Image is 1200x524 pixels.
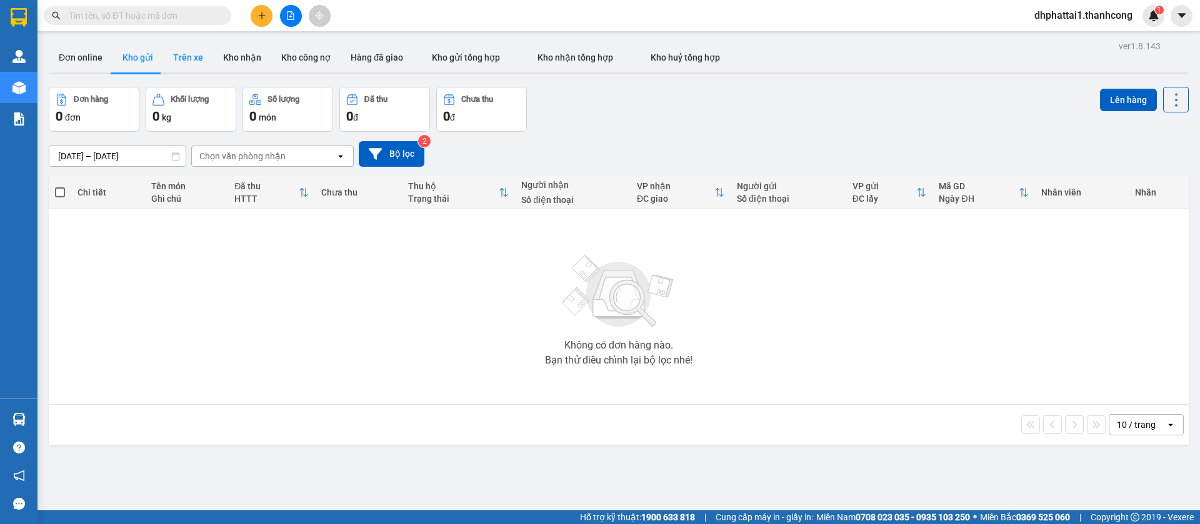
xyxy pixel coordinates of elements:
div: Tên món [151,181,222,191]
button: Số lượng0món [242,87,333,132]
div: Đơn hàng [74,95,108,104]
span: đơn [65,112,81,122]
span: 1 [1157,6,1161,14]
span: kg [162,112,171,122]
span: 0 [346,109,353,124]
button: Kho gửi [112,42,163,72]
div: HTTT [234,194,299,204]
span: Kho gửi tổng hợp [432,52,500,62]
div: VP gửi [852,181,917,191]
th: Toggle SortBy [932,176,1035,209]
div: Số điện thoại [737,194,840,204]
span: Kho huỷ tổng hợp [651,52,720,62]
button: Kho nhận [213,42,271,72]
div: Bạn thử điều chỉnh lại bộ lọc nhé! [545,355,692,365]
div: ĐC giao [637,194,714,204]
div: Không có đơn hàng nào. [564,340,673,350]
span: Hỗ trợ kỹ thuật: [580,510,695,524]
div: Ghi chú [151,194,222,204]
img: icon-new-feature [1148,10,1159,21]
button: Chưa thu0đ [436,87,527,132]
th: Toggle SortBy [402,176,515,209]
div: Số điện thoại [521,195,624,205]
button: Kho công nợ [271,42,341,72]
button: file-add [280,5,302,27]
input: Select a date range. [49,146,186,166]
span: plus [257,11,266,20]
span: file-add [286,11,295,20]
span: Miền Nam [816,510,970,524]
span: món [259,112,276,122]
div: Nhân viên [1041,187,1122,197]
span: ⚪️ [973,515,977,520]
div: Nhãn [1135,187,1182,197]
span: 0 [443,109,450,124]
span: đ [450,112,455,122]
button: Khối lượng0kg [146,87,236,132]
span: | [704,510,706,524]
div: Ngày ĐH [939,194,1019,204]
span: 0 [152,109,159,124]
strong: 0369 525 060 [1016,512,1070,522]
div: Thu hộ [408,181,499,191]
span: Cung cấp máy in - giấy in: [716,510,813,524]
div: Đã thu [234,181,299,191]
div: Chưa thu [321,187,396,197]
button: Bộ lọc [359,141,424,167]
span: 0 [56,109,62,124]
div: Người nhận [521,180,624,190]
img: warehouse-icon [12,413,26,426]
span: Kho nhận tổng hợp [537,52,613,62]
span: search [52,11,61,20]
th: Toggle SortBy [846,176,933,209]
div: Số lượng [267,95,299,104]
button: Trên xe [163,42,213,72]
th: Toggle SortBy [228,176,315,209]
span: message [13,498,25,510]
span: notification [13,470,25,482]
img: solution-icon [12,112,26,126]
span: | [1079,510,1081,524]
sup: 2 [418,135,431,147]
img: warehouse-icon [12,50,26,63]
sup: 1 [1155,6,1164,14]
button: aim [309,5,331,27]
div: Mã GD [939,181,1019,191]
button: Hàng đã giao [341,42,413,72]
button: Đơn online [49,42,112,72]
img: svg+xml;base64,PHN2ZyBjbGFzcz0ibGlzdC1wbHVnX19zdmciIHhtbG5zPSJodHRwOi8vd3d3LnczLm9yZy8yMDAwL3N2Zy... [556,248,681,335]
div: Chi tiết [77,187,138,197]
button: plus [251,5,272,27]
div: 10 / trang [1117,418,1156,431]
div: Trạng thái [408,194,499,204]
div: Chưa thu [461,95,493,104]
svg: open [1166,420,1176,430]
button: caret-down [1171,5,1192,27]
span: đ [353,112,358,122]
span: question-circle [13,442,25,453]
img: warehouse-icon [12,81,26,94]
span: Miền Bắc [980,510,1070,524]
div: Đã thu [364,95,387,104]
button: Đơn hàng0đơn [49,87,139,132]
button: Lên hàng [1100,89,1157,111]
svg: open [336,151,346,161]
th: Toggle SortBy [631,176,731,209]
span: 0 [249,109,256,124]
strong: 1900 633 818 [641,512,695,522]
strong: 0708 023 035 - 0935 103 250 [856,512,970,522]
div: Khối lượng [171,95,209,104]
input: Tìm tên, số ĐT hoặc mã đơn [69,9,216,22]
button: Đã thu0đ [339,87,430,132]
img: logo-vxr [11,8,27,27]
div: ver 1.8.143 [1119,39,1161,53]
div: ĐC lấy [852,194,917,204]
div: VP nhận [637,181,714,191]
div: Chọn văn phòng nhận [199,150,286,162]
div: Người gửi [737,181,840,191]
span: copyright [1131,513,1139,522]
span: dhphattai1.thanhcong [1024,7,1142,23]
span: aim [315,11,324,20]
span: caret-down [1176,10,1187,21]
